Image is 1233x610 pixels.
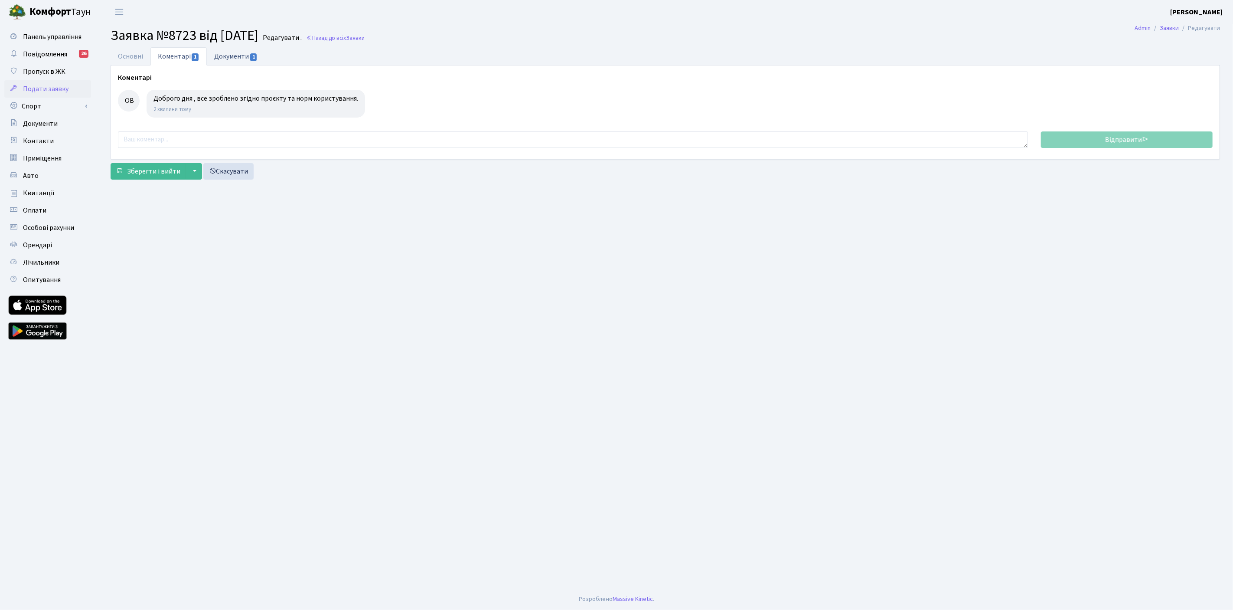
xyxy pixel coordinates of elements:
span: Зберегти і вийти [127,167,180,176]
b: Комфорт [29,5,71,19]
a: Лічильники [4,254,91,271]
span: Орендарі [23,240,52,250]
span: Особові рахунки [23,223,74,233]
a: Панель управління [4,28,91,46]
span: Заявки [346,34,365,42]
a: Скасувати [203,163,254,180]
span: Заявка №8723 від [DATE] [111,26,258,46]
small: 2 хвилини тому [153,105,191,113]
a: Admin [1135,23,1151,33]
a: Подати заявку [4,80,91,98]
div: 26 [79,50,88,58]
nav: breadcrumb [1122,19,1233,37]
a: Опитування [4,271,91,289]
div: ОВ [118,90,140,112]
span: Документи [23,119,58,128]
a: [PERSON_NAME] [1170,7,1223,17]
span: Приміщення [23,154,62,163]
a: Контакти [4,132,91,150]
a: Документи [4,115,91,132]
a: Заявки [1160,23,1179,33]
a: Приміщення [4,150,91,167]
a: Повідомлення26 [4,46,91,63]
div: Доброго дня , все зроблено згідно проєкту та норм користування. [153,93,358,104]
button: Переключити навігацію [108,5,130,19]
span: Подати заявку [23,84,68,94]
a: Авто [4,167,91,184]
span: Таун [29,5,91,20]
div: Розроблено . [579,594,654,604]
span: 1 [250,53,257,61]
span: Квитанції [23,188,55,198]
button: Зберегти і вийти [111,163,186,180]
a: Пропуск в ЖК [4,63,91,80]
span: Пропуск в ЖК [23,67,65,76]
a: Основні [111,47,150,66]
a: Квитанції [4,184,91,202]
img: logo.png [9,3,26,21]
label: Коментарі [118,72,152,83]
a: Оплати [4,202,91,219]
a: Особові рахунки [4,219,91,236]
a: Документи [207,47,265,65]
span: Лічильники [23,258,59,267]
a: Орендарі [4,236,91,254]
span: Авто [23,171,39,180]
span: Панель управління [23,32,82,42]
small: Редагувати . [261,34,302,42]
span: Повідомлення [23,49,67,59]
span: Контакти [23,136,54,146]
span: Оплати [23,206,46,215]
a: Назад до всіхЗаявки [306,34,365,42]
span: 1 [192,53,199,61]
span: Опитування [23,275,61,285]
a: Спорт [4,98,91,115]
a: Коментарі [150,47,207,66]
a: Massive Kinetic [613,594,653,603]
li: Редагувати [1179,23,1220,33]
